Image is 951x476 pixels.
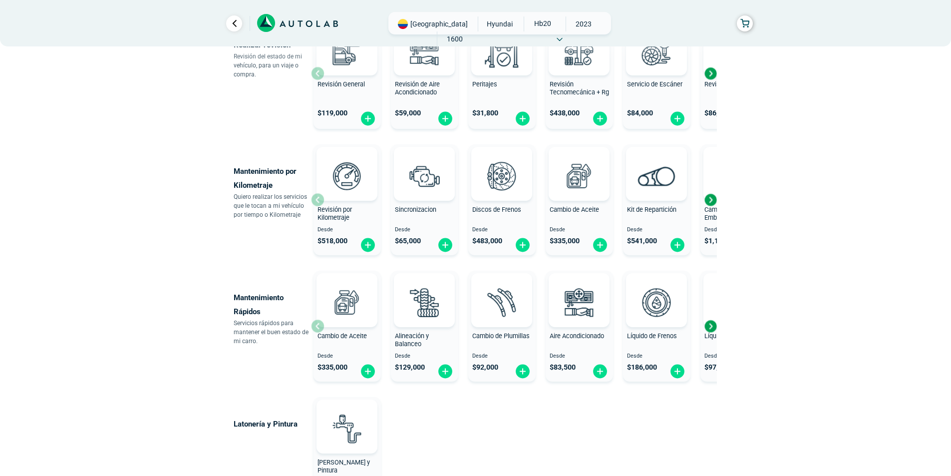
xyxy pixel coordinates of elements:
[395,237,421,245] span: $ 65,000
[550,206,599,213] span: Cambio de Aceite
[325,28,369,72] img: revision_general-v3.svg
[627,363,657,372] span: $ 186,000
[395,80,440,96] span: Revisión de Aire Acondicionado
[712,28,756,72] img: cambio_bateria-v3.svg
[437,364,453,379] img: fi_plus-circle2.svg
[317,80,365,88] span: Revisión General
[472,109,498,117] span: $ 31,800
[234,52,311,79] p: Revisión del estado de mi vehículo, para un viaje o compra.
[226,15,242,31] a: Ir al paso anterior
[317,109,347,117] span: $ 119,000
[325,407,369,451] img: latoneria_y_pintura-v3.svg
[480,280,524,324] img: plumillas-v3.svg
[564,149,594,179] img: AD0BCuuxAAAAAElFTkSuQmCC
[703,319,718,334] div: Next slide
[482,16,518,31] span: HYUNDAI
[234,319,311,346] p: Servicios rápidos para mantener el buen estado de mi carro.
[704,80,758,88] span: Revisión de Batería
[360,111,376,126] img: fi_plus-circle2.svg
[487,275,517,305] img: AD0BCuuxAAAAAElFTkSuQmCC
[317,353,377,360] span: Desde
[712,154,756,198] img: kit_de_embrague-v3.svg
[234,164,311,192] p: Mantenimiento por Kilometraje
[395,363,425,372] span: $ 129,000
[669,364,685,379] img: fi_plus-circle2.svg
[391,144,458,255] button: Sincronizacion Desde $65,000
[592,237,608,253] img: fi_plus-circle2.svg
[550,332,604,340] span: Aire Acondicionado
[480,28,524,72] img: peritaje-v3.svg
[592,111,608,126] img: fi_plus-circle2.svg
[550,363,576,372] span: $ 83,500
[623,144,690,255] button: Kit de Repartición Desde $541,000
[332,149,362,179] img: AD0BCuuxAAAAAElFTkSuQmCC
[487,149,517,179] img: AD0BCuuxAAAAAElFTkSuQmCC
[395,332,429,348] span: Alineación y Balanceo
[468,18,536,129] button: Peritajes $31,800
[703,192,718,207] div: Next slide
[332,402,362,432] img: AD0BCuuxAAAAAElFTkSuQmCC
[314,271,381,382] button: Cambio de Aceite Desde $335,000
[325,154,369,198] img: revision_por_kilometraje-v3.svg
[557,280,601,324] img: aire_acondicionado-v3.svg
[564,275,594,305] img: AD0BCuuxAAAAAElFTkSuQmCC
[515,237,531,253] img: fi_plus-circle2.svg
[623,271,690,382] button: Líquido de Frenos Desde $186,000
[627,80,682,88] span: Servicio de Escáner
[472,80,497,88] span: Peritajes
[332,275,362,305] img: AD0BCuuxAAAAAElFTkSuQmCC
[409,275,439,305] img: AD0BCuuxAAAAAElFTkSuQmCC
[669,237,685,253] img: fi_plus-circle2.svg
[550,353,609,360] span: Desde
[704,353,764,360] span: Desde
[472,353,532,360] span: Desde
[360,364,376,379] img: fi_plus-circle2.svg
[472,237,502,245] span: $ 483,000
[515,111,531,126] img: fi_plus-circle2.svg
[402,280,446,324] img: alineacion_y_balanceo-v3.svg
[317,459,370,475] span: [PERSON_NAME] y Pintura
[402,154,446,198] img: sincronizacion-v3.svg
[360,237,376,253] img: fi_plus-circle2.svg
[395,227,454,233] span: Desde
[550,227,609,233] span: Desde
[472,332,530,340] span: Cambio de Plumillas
[524,16,560,30] span: HB20
[550,80,609,96] span: Revisión Tecnomecánica + Rg
[314,18,381,129] button: Revisión General $119,000
[395,353,454,360] span: Desde
[410,19,468,29] span: [GEOGRAPHIC_DATA]
[704,109,730,117] span: $ 86,900
[627,206,676,213] span: Kit de Repartición
[395,109,421,117] span: $ 59,000
[472,363,498,372] span: $ 92,000
[325,280,369,324] img: cambio_de_aceite-v3.svg
[468,144,536,255] button: Discos de Frenos Desde $483,000
[402,28,446,72] img: aire_acondicionado-v3.svg
[472,227,532,233] span: Desde
[557,28,601,72] img: revision_tecno_mecanica-v3.svg
[704,237,740,245] span: $ 1,140,000
[704,206,752,222] span: Cambio de Kit de Embrague
[317,206,352,222] span: Revisión por Kilometraje
[546,18,613,129] button: Revisión Tecnomecánica + Rg $438,000
[704,227,764,233] span: Desde
[234,417,311,431] p: Latonería y Pintura
[566,16,602,31] span: 2023
[700,144,768,255] button: Cambio de Kit de Embrague Desde $1,140,000
[391,271,458,382] button: Alineación y Balanceo Desde $129,000
[623,18,690,129] button: Servicio de Escáner $84,000
[546,271,613,382] button: Aire Acondicionado Desde $83,500
[437,31,473,46] span: 1600
[472,206,521,213] span: Discos de Frenos
[634,280,678,324] img: liquido_frenos-v3.svg
[627,237,657,245] span: $ 541,000
[468,271,536,382] button: Cambio de Plumillas Desde $92,000
[515,364,531,379] img: fi_plus-circle2.svg
[234,192,311,219] p: Quiero realizar los servicios que le tocan a mi vehículo por tiempo o Kilometraje
[398,19,408,29] img: Flag of COLOMBIA
[317,332,367,340] span: Cambio de Aceite
[317,363,347,372] span: $ 335,000
[437,237,453,253] img: fi_plus-circle2.svg
[550,109,580,117] span: $ 438,000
